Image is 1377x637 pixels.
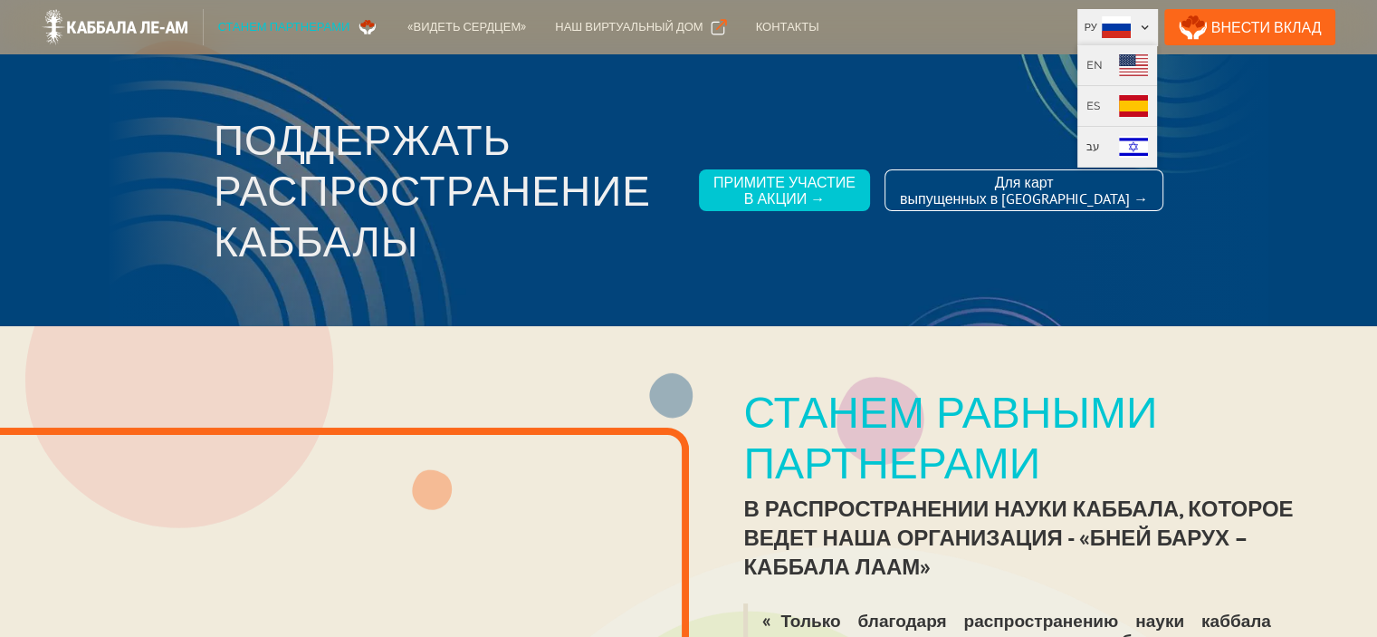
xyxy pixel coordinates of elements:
[1077,45,1157,168] nav: Ру
[214,114,684,266] h3: Поддержать распространение каббалы
[204,9,394,45] a: Станем партнерами
[555,18,703,36] div: Наш виртуальный дом
[741,9,834,45] a: Контакты
[699,169,870,211] a: Примите участиев акции →
[1085,18,1097,36] div: Ру
[1077,86,1157,127] a: ES
[407,18,526,36] div: «Видеть сердцем»
[1164,9,1336,45] a: Внести Вклад
[393,9,540,45] a: «Видеть сердцем»
[1086,97,1100,115] div: ES
[885,169,1163,211] a: Для картвыпущенных в [GEOGRAPHIC_DATA] →
[756,18,819,36] div: Контакты
[1077,127,1157,168] a: עב
[1086,56,1103,74] div: EN
[713,174,856,207] div: Примите участие в акции →
[1086,138,1100,156] div: עב
[1077,45,1157,86] a: EN
[218,18,350,36] div: Станем партнерами
[743,495,1322,582] div: в распространении науки каббала, которое ведет наша организация - «Бней Барух – Каббала лаАм»
[900,174,1148,207] div: Для карт выпущенных в [GEOGRAPHIC_DATA] →
[1077,9,1157,45] div: Ру
[540,9,741,45] a: Наш виртуальный дом
[743,386,1322,487] div: Станем равными партнерами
